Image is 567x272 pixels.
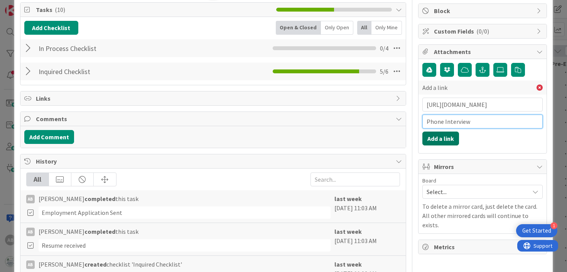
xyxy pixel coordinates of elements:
[422,202,543,230] p: To delete a mirror card, just delete the card. All other mirrored cards will continue to exists.
[84,260,106,268] b: created
[39,194,138,203] span: [PERSON_NAME] this task
[434,47,533,56] span: Attachments
[24,21,78,35] button: Add Checklist
[310,172,400,186] input: Search...
[276,21,321,35] div: Open & Closed
[516,224,557,237] div: Open Get Started checklist, remaining modules: 1
[422,83,447,92] span: Add a link
[550,222,557,229] div: 1
[27,173,49,186] div: All
[36,157,392,166] span: History
[434,162,533,171] span: Mirrors
[321,21,353,35] div: Only Open
[334,228,362,235] b: last week
[16,1,35,10] span: Support
[26,228,35,236] div: AB
[427,186,525,197] span: Select...
[434,242,533,252] span: Metrics
[39,227,138,236] span: [PERSON_NAME] this task
[36,5,273,14] span: Tasks
[55,6,65,14] span: ( 10 )
[434,6,533,15] span: Block
[334,194,400,219] div: [DATE] 11:03 AM
[36,94,392,103] span: Links
[26,195,35,203] div: AB
[371,21,402,35] div: Only Mine
[476,27,489,35] span: ( 0/0 )
[422,98,543,112] input: Paste URL...
[84,228,115,235] b: completed
[422,115,543,128] input: Title
[36,64,199,78] input: Add Checklist...
[84,195,115,203] b: completed
[334,195,362,203] b: last week
[36,41,199,55] input: Add Checklist...
[39,260,182,269] span: [PERSON_NAME] checklist 'Inquired Checklist'
[434,27,533,36] span: Custom Fields
[380,44,388,53] span: 0 / 4
[24,130,74,144] button: Add Comment
[334,227,400,252] div: [DATE] 11:03 AM
[334,260,362,268] b: last week
[357,21,371,35] div: All
[26,260,35,269] div: AB
[380,67,388,76] span: 5 / 6
[422,178,436,183] span: Board
[39,239,331,252] div: Resume received
[522,227,551,235] div: Get Started
[39,206,331,219] div: Employment Application Sent
[36,114,392,123] span: Comments
[422,132,459,145] button: Add a link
